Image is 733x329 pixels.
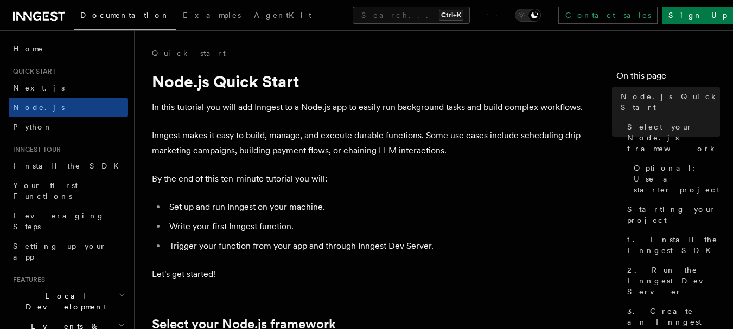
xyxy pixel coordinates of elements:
span: Features [9,275,45,284]
a: AgentKit [247,3,318,29]
a: Documentation [74,3,176,30]
span: 2. Run the Inngest Dev Server [627,265,720,297]
kbd: Ctrl+K [439,10,463,21]
p: Let's get started! [152,267,586,282]
span: Quick start [9,67,56,76]
a: 2. Run the Inngest Dev Server [623,260,720,301]
a: Node.js Quick Start [616,87,720,117]
a: Your first Functions [9,176,128,206]
span: Install the SDK [13,162,125,170]
span: Node.js Quick Start [621,91,720,113]
a: Select your Node.js framework [623,117,720,158]
a: Leveraging Steps [9,206,128,236]
button: Toggle dark mode [515,9,541,22]
a: Python [9,117,128,137]
span: Optional: Use a starter project [634,163,720,195]
a: Node.js [9,98,128,117]
a: Optional: Use a starter project [629,158,720,199]
p: Inngest makes it easy to build, manage, and execute durable functions. Some use cases include sch... [152,128,586,158]
li: Set up and run Inngest on your machine. [166,199,586,215]
p: By the end of this ten-minute tutorial you will: [152,171,586,186]
span: Documentation [80,11,170,20]
a: Setting up your app [9,236,128,267]
a: Home [9,39,128,59]
span: Setting up your app [13,242,106,261]
a: Contact sales [558,7,658,24]
span: Select your Node.js framework [627,121,720,154]
span: Python [13,122,53,131]
a: Starting your project [623,199,720,230]
li: Write your first Inngest function. [166,219,586,234]
span: Leveraging Steps [13,211,105,231]
span: Next.js [13,83,65,92]
h1: Node.js Quick Start [152,72,586,91]
span: Home [13,43,43,54]
span: Local Development [9,291,118,312]
p: In this tutorial you will add Inngest to a Node.js app to easily run background tasks and build c... [152,100,586,115]
a: Examples [176,3,247,29]
a: Next.js [9,78,128,98]
span: Your first Functions [13,181,78,201]
span: 1. Install the Inngest SDK [627,234,720,256]
span: AgentKit [254,11,311,20]
span: Node.js [13,103,65,112]
span: Inngest tour [9,145,61,154]
h4: On this page [616,69,720,87]
a: Quick start [152,48,226,59]
a: Install the SDK [9,156,128,176]
button: Local Development [9,286,128,317]
button: Search...Ctrl+K [353,7,470,24]
span: Examples [183,11,241,20]
span: Starting your project [627,204,720,225]
a: 1. Install the Inngest SDK [623,230,720,260]
li: Trigger your function from your app and through Inngest Dev Server. [166,238,586,254]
